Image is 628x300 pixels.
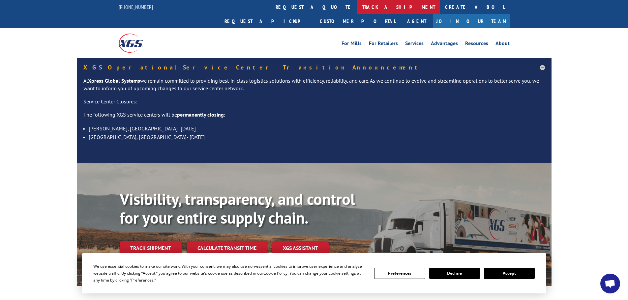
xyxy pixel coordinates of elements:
[315,14,401,28] a: Customer Portal
[484,268,535,279] button: Accept
[465,41,488,48] a: Resources
[495,41,510,48] a: About
[83,77,545,98] p: At we remain committed to providing best-in-class logistics solutions with efficiency, reliabilit...
[401,14,433,28] a: Agent
[431,41,458,48] a: Advantages
[433,14,510,28] a: Join Our Team
[272,241,329,255] a: XGS ASSISTANT
[88,77,140,84] strong: Xpress Global Systems
[119,4,153,10] a: [PHONE_NUMBER]
[429,268,480,279] button: Decline
[83,98,137,105] u: Service Center Closures:
[600,274,620,293] a: Open chat
[342,41,362,48] a: For Mills
[220,14,315,28] a: Request a pickup
[187,241,267,255] a: Calculate transit time
[89,133,545,141] li: [GEOGRAPHIC_DATA], [GEOGRAPHIC_DATA]- [DATE]
[131,277,154,283] span: Preferences
[120,241,182,255] a: Track shipment
[82,253,546,293] div: Cookie Consent Prompt
[405,41,424,48] a: Services
[374,268,425,279] button: Preferences
[83,111,545,124] p: The following XGS service centers will be :
[89,124,545,133] li: [PERSON_NAME], [GEOGRAPHIC_DATA]- [DATE]
[120,189,355,228] b: Visibility, transparency, and control for your entire supply chain.
[83,65,545,70] h5: XGS Operational Service Center Transition Announcement
[263,270,287,276] span: Cookie Policy
[177,111,224,118] strong: permanently closing
[369,41,398,48] a: For Retailers
[93,263,366,284] div: We use essential cookies to make our site work. With your consent, we may also use non-essential ...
